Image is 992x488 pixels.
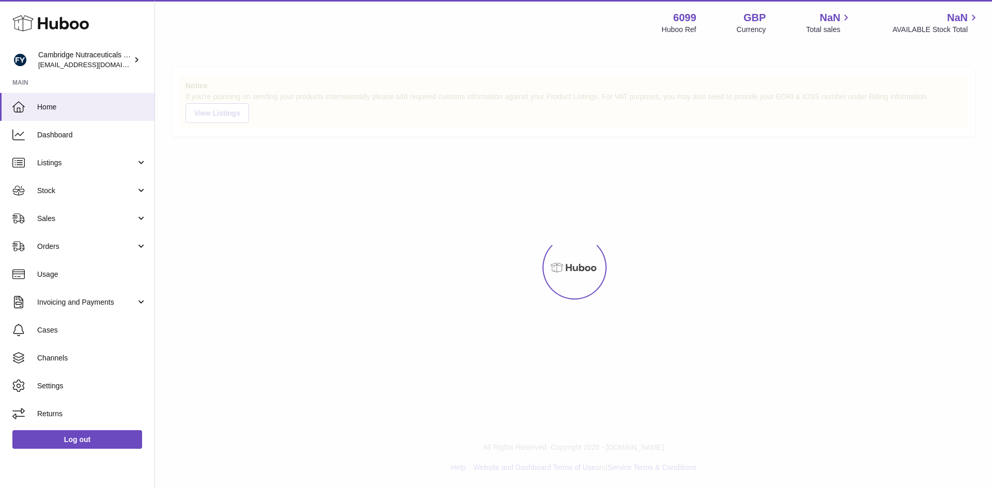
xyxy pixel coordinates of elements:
span: Returns [37,409,147,419]
span: Total sales [806,25,852,35]
span: Dashboard [37,130,147,140]
span: [EMAIL_ADDRESS][DOMAIN_NAME] [38,60,152,69]
span: NaN [819,11,840,25]
div: Currency [737,25,766,35]
strong: GBP [743,11,766,25]
span: Cases [37,325,147,335]
span: Home [37,102,147,112]
span: Invoicing and Payments [37,297,136,307]
span: Settings [37,381,147,391]
span: Sales [37,214,136,224]
span: AVAILABLE Stock Total [892,25,980,35]
a: NaN AVAILABLE Stock Total [892,11,980,35]
span: Stock [37,186,136,196]
span: NaN [947,11,968,25]
div: Huboo Ref [662,25,696,35]
a: Log out [12,430,142,449]
span: Orders [37,242,136,251]
span: Usage [37,270,147,279]
strong: 6099 [673,11,696,25]
span: Channels [37,353,147,363]
a: NaN Total sales [806,11,852,35]
img: huboo@camnutra.com [12,52,28,68]
div: Cambridge Nutraceuticals Ltd [38,50,131,70]
span: Listings [37,158,136,168]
